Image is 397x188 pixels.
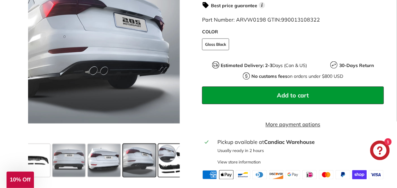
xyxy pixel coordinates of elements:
[217,148,381,154] p: Usually ready in 2 hours
[252,74,288,79] strong: No customs fees
[336,170,350,179] img: paypal
[202,16,320,23] span: Part Number: ARVW0198 GTIN:
[368,141,392,162] inbox-online-store-chat: Shopify online store chat
[286,170,300,179] img: google_pay
[211,3,257,9] strong: Best price guarantee
[339,62,374,68] strong: 30-Days Return
[217,138,381,146] div: Pickup available at
[269,170,284,179] img: discover
[202,170,217,179] img: american_express
[277,92,309,99] span: Add to cart
[236,170,250,179] img: bancontact
[7,172,34,188] div: 10% Off
[217,159,261,165] div: View store information
[369,170,384,179] img: visa
[221,62,273,68] strong: Estimated Delivery: 2-3
[281,16,320,23] span: 990013108322
[252,170,267,179] img: diners_club
[264,139,315,145] strong: Candiac Warehouse
[202,87,384,104] button: Add to cart
[202,121,384,128] a: More payment options
[252,73,343,80] p: on orders under $800 USD
[10,177,30,183] span: 10% Off
[302,170,317,179] img: ideal
[259,2,265,9] span: i
[221,62,307,69] p: Days (Can & US)
[219,170,234,179] img: apple_pay
[319,170,334,179] img: master
[352,170,367,179] img: shopify_pay
[202,28,384,35] label: COLOR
